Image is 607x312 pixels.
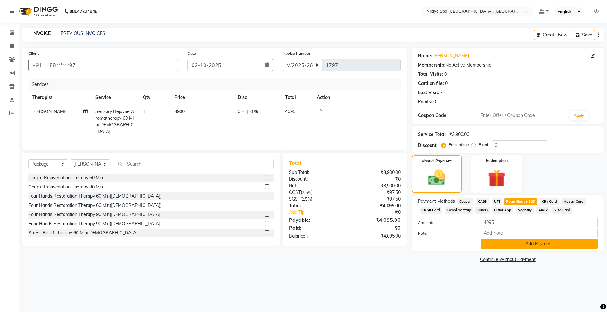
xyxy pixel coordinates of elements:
input: Search by Name/Mobile/Email/Code [46,59,178,71]
div: ₹4,095.00 [345,202,405,209]
span: Complimentary [445,207,473,214]
div: Coupon Code [418,112,478,119]
span: AmEx [536,207,550,214]
div: Name: [418,53,432,59]
div: ( ) [284,196,345,202]
span: 4095 [285,109,295,114]
div: ₹3,900.00 [449,131,469,138]
input: Amount [481,218,598,227]
input: Enter Offer / Coupon Code [478,111,567,120]
label: Fixed [479,142,488,148]
div: Sub Total: [284,169,345,176]
div: - [440,89,442,96]
th: Disc [234,90,281,105]
span: 1 [143,109,145,114]
div: Paid: [284,224,345,232]
label: Redemption [486,158,508,163]
span: [PERSON_NAME] [32,109,68,114]
button: Create New [534,30,570,40]
span: Master Card [562,198,586,205]
img: logo [16,3,59,20]
button: +91 [28,59,46,71]
span: Visa Card [552,207,572,214]
span: 0 % [250,108,258,115]
div: Four Hands Restoration Therapy 60 Min([DEMOGRAPHIC_DATA]) [28,202,162,209]
th: Qty [139,90,171,105]
div: Last Visit: [418,89,439,96]
span: Coupon [457,198,474,205]
span: Room Charge EGP [504,198,537,205]
span: Sensory Rejuvne Aromatherapy 60 Min([DEMOGRAPHIC_DATA]) [95,109,134,134]
div: Points: [418,99,432,105]
span: UPI [492,198,502,205]
label: Date [187,51,196,56]
input: Search [115,159,274,169]
label: Invoice Number [283,51,310,56]
div: ₹4,095.00 [345,233,405,239]
div: 0 [433,99,436,105]
th: Service [92,90,139,105]
a: INVOICE [30,28,53,39]
th: Price [171,90,234,105]
div: Couple Rejuvenation Therapy 90 Min [28,184,103,190]
div: Discount: [284,176,345,182]
div: ₹0 [345,224,405,232]
span: Payment Methods [418,198,455,205]
div: Card on file: [418,80,444,87]
div: ₹0 [355,209,405,216]
th: Total [281,90,313,105]
th: Action [313,90,401,105]
div: Discount: [418,142,438,149]
span: Total [289,160,303,166]
label: Amount: [413,220,476,226]
a: PREVIOUS INVOICES [61,30,105,36]
span: NearBuy [516,207,534,214]
label: Client [28,51,39,56]
div: ₹97.50 [345,189,405,196]
span: City Card [540,198,559,205]
div: Four Hands Restoration Therapy 60 Min([DEMOGRAPHIC_DATA]) [28,193,162,200]
div: Payable: [284,216,345,224]
div: 0 [445,80,448,87]
span: 3900 [175,109,185,114]
div: Four Hands Restoration Therapy 90 Min([DEMOGRAPHIC_DATA]) [28,220,162,227]
input: Add Note [481,228,598,238]
button: Apply [570,111,588,120]
div: Service Total: [418,131,447,138]
span: SGST [289,196,300,202]
div: Services [29,79,405,90]
img: _cash.svg [423,168,451,187]
div: Couple Rejuvenation Therapy 60 Min [28,175,103,181]
div: No Active Membership [418,62,598,68]
a: Continue Without Payment [413,256,603,263]
div: ( ) [284,189,345,196]
div: Total Visits: [418,71,443,78]
label: Percentage [449,142,469,148]
span: 0 F [238,108,244,115]
span: | [247,108,248,115]
div: Net: [284,182,345,189]
div: Total: [284,202,345,209]
span: 2.5% [302,190,311,195]
th: Therapist [28,90,92,105]
div: Stress Relief Therapy 60 Min([DEMOGRAPHIC_DATA]) [28,230,139,236]
div: ₹3,900.00 [345,169,405,176]
b: 08047224946 [70,3,97,20]
span: CASH [476,198,489,205]
span: Debit Card [420,207,442,214]
img: _gift.svg [482,167,511,189]
span: 2.5% [302,196,311,201]
label: Manual Payment [421,158,452,164]
div: ₹97.50 [345,196,405,202]
div: Balance : [284,233,345,239]
span: Diners [475,207,490,214]
span: CGST [289,189,301,195]
a: [PERSON_NAME] [433,53,469,59]
label: Note: [413,231,476,236]
div: ₹3,900.00 [345,182,405,189]
div: Four Hands Restoration Therapy 90 Min([DEMOGRAPHIC_DATA]) [28,211,162,218]
div: Membership: [418,62,445,68]
span: Dittor App [492,207,513,214]
button: Add Payment [481,239,598,249]
button: Save [573,30,595,40]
